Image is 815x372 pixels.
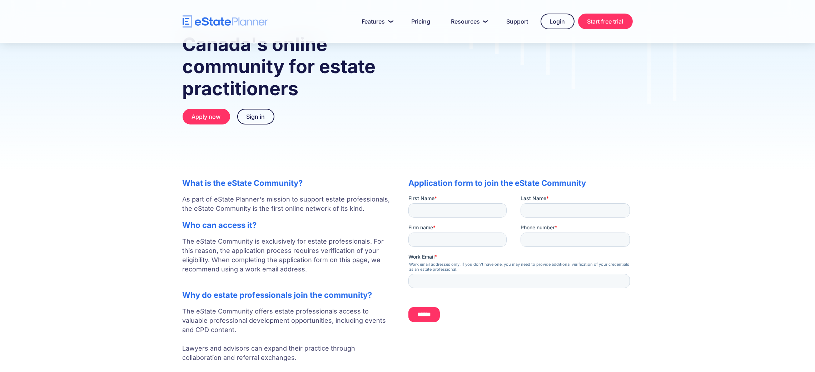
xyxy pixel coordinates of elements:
[353,14,399,29] a: Features
[578,14,633,29] a: Start free trial
[408,178,633,188] h2: Application form to join the eState Community
[403,14,439,29] a: Pricing
[183,237,394,283] p: The eState Community is exclusively for estate professionals. For this reason, the application pr...
[443,14,495,29] a: Resources
[183,290,394,300] h2: Why do estate professionals join the community?
[183,178,394,188] h2: What is the eState Community?
[183,109,230,124] a: Apply now
[498,14,537,29] a: Support
[183,33,376,100] strong: Canada's online community for estate practitioners
[541,14,575,29] a: Login
[408,195,633,327] iframe: Form 0
[183,220,394,230] h2: Who can access it?
[183,195,394,213] p: As part of eState Planner's mission to support estate professionals, the eState Community is the ...
[237,109,274,124] a: Sign in
[183,15,268,28] a: home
